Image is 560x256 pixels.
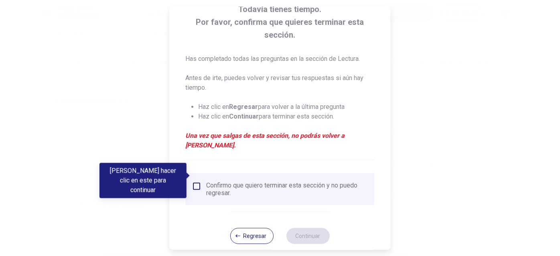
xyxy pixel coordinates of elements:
strong: Regresar [229,103,258,110]
div: Confirmo que quiero terminar esta sección y no puedo regresar. [207,181,368,196]
em: Una vez que salgas de esta sección, no podrás volver a [PERSON_NAME]. [186,131,375,150]
li: Haz clic en para volver a la última pregunta [199,102,375,111]
p: Antes de irte, puedes volver y revisar tus respuestas si aún hay tiempo. [186,73,375,92]
button: Continuar [286,228,330,244]
strong: Continuar [229,112,259,120]
div: [PERSON_NAME] hacer clic en este para continuar [99,163,187,198]
p: Has completado todas las preguntas en la sección de Lectura. [186,54,375,63]
span: Debes hacer clic en este para continuar [192,181,202,191]
button: Regresar [230,228,274,244]
span: Todavía tienes tiempo. Por favor, confirma que quieres terminar esta sección. [186,2,375,41]
li: Haz clic en para terminar esta sección. [199,111,375,121]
